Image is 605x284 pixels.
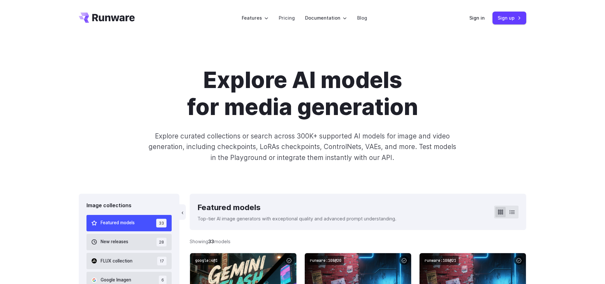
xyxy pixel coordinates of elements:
label: Documentation [305,14,347,22]
span: 28 [157,238,167,246]
span: 17 [157,257,167,265]
p: Explore curated collections or search across 300K+ supported AI models for image and video genera... [146,131,459,163]
span: Google Imagen [101,277,131,284]
div: Image collections [86,201,172,210]
span: FLUX collection [101,258,132,265]
code: runware:108@20 [307,256,344,265]
div: Featured models [197,201,396,214]
a: Blog [357,14,367,22]
a: Go to / [79,13,135,23]
a: Sign in [469,14,485,22]
button: New releases 28 [86,234,172,250]
code: runware:108@21 [422,256,459,265]
strong: 33 [208,239,214,244]
span: New releases [101,238,128,245]
a: Pricing [279,14,295,22]
h1: Explore AI models for media generation [123,67,482,120]
p: Top-tier AI image generators with exceptional quality and advanced prompt understanding. [197,215,396,222]
span: 33 [156,219,167,227]
button: FLUX collection 17 [86,253,172,269]
label: Features [242,14,268,22]
span: Featured models [101,219,135,226]
a: Sign up [492,12,526,24]
code: google:4@1 [193,256,220,265]
div: Showing models [190,238,230,245]
button: ‹ [179,204,186,220]
button: Featured models 33 [86,215,172,231]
